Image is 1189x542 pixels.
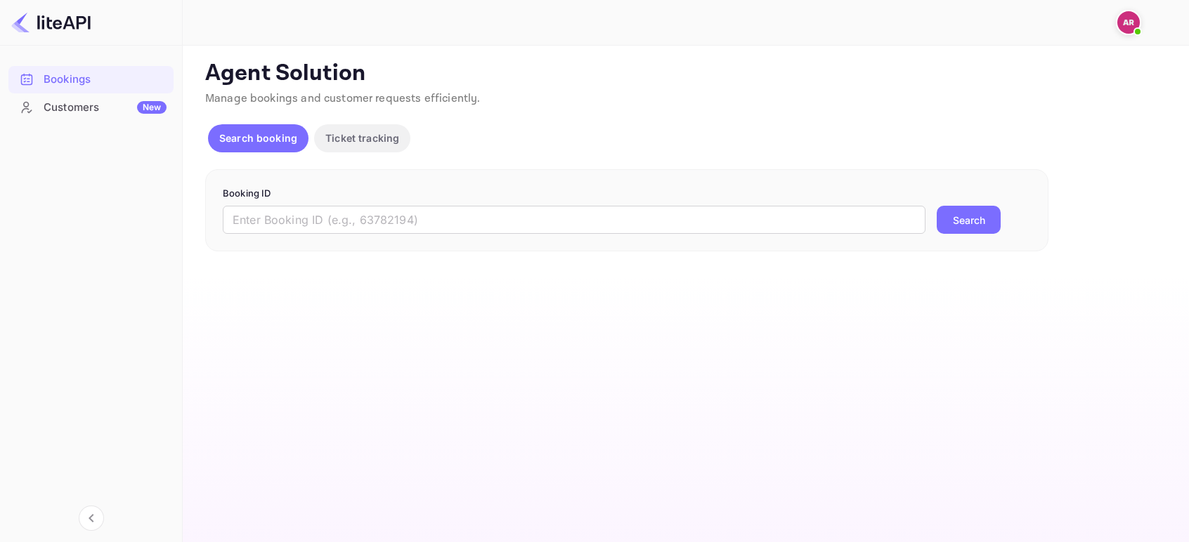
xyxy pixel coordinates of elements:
[205,60,1164,88] p: Agent Solution
[8,66,174,92] a: Bookings
[325,131,399,145] p: Ticket tracking
[44,100,167,116] div: Customers
[8,94,174,121] div: CustomersNew
[223,206,925,234] input: Enter Booking ID (e.g., 63782194)
[223,187,1031,201] p: Booking ID
[137,101,167,114] div: New
[205,91,481,106] span: Manage bookings and customer requests efficiently.
[8,66,174,93] div: Bookings
[8,94,174,120] a: CustomersNew
[79,505,104,531] button: Collapse navigation
[11,11,91,34] img: LiteAPI logo
[219,131,297,145] p: Search booking
[1117,11,1140,34] img: amram rita
[44,72,167,88] div: Bookings
[937,206,1001,234] button: Search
